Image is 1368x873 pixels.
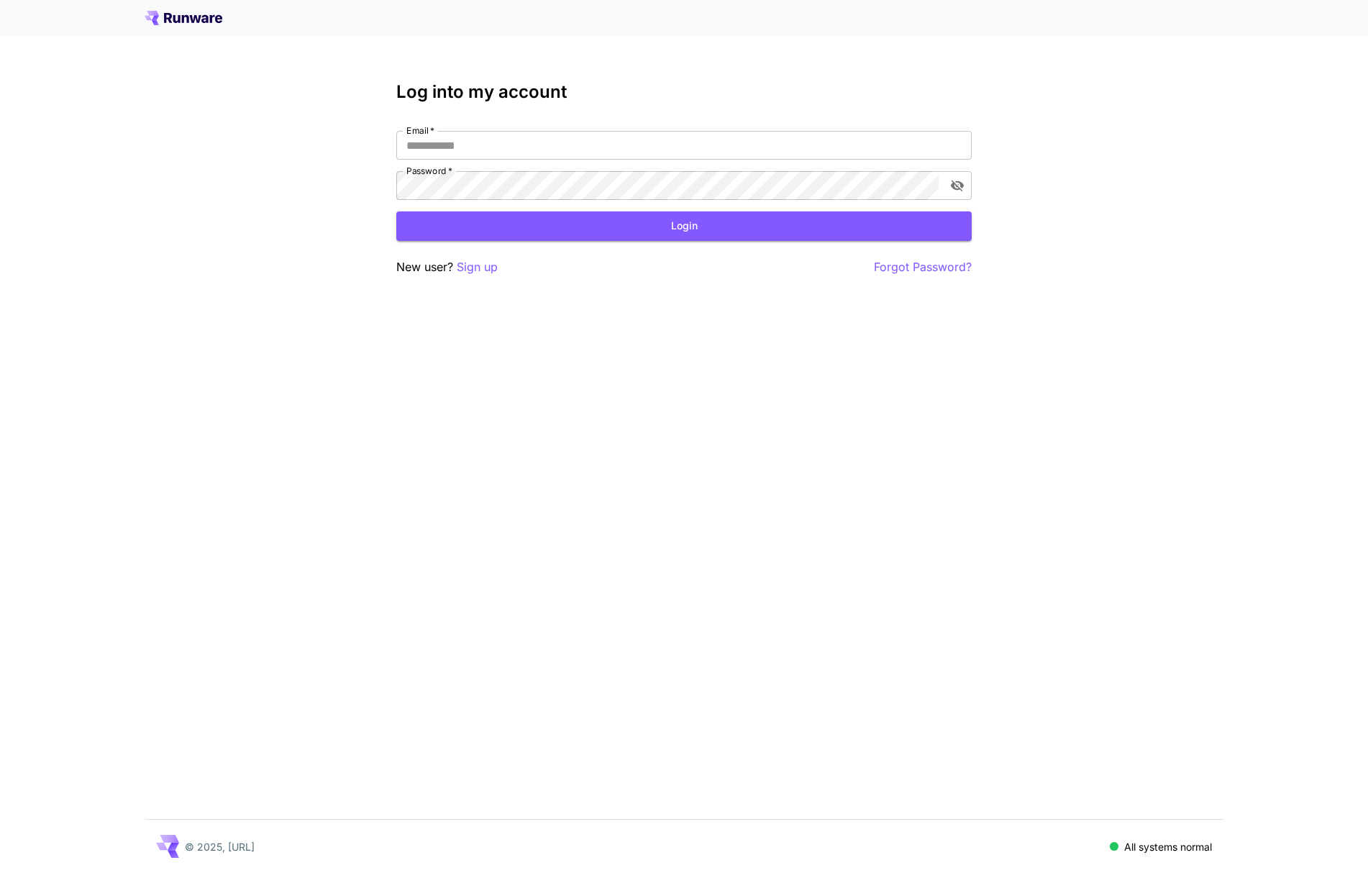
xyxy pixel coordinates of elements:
[457,258,498,276] button: Sign up
[185,839,255,854] p: © 2025, [URL]
[1124,839,1212,854] p: All systems normal
[944,173,970,198] button: toggle password visibility
[396,211,972,241] button: Login
[406,124,434,137] label: Email
[396,82,972,102] h3: Log into my account
[406,165,452,177] label: Password
[874,258,972,276] button: Forgot Password?
[396,258,498,276] p: New user?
